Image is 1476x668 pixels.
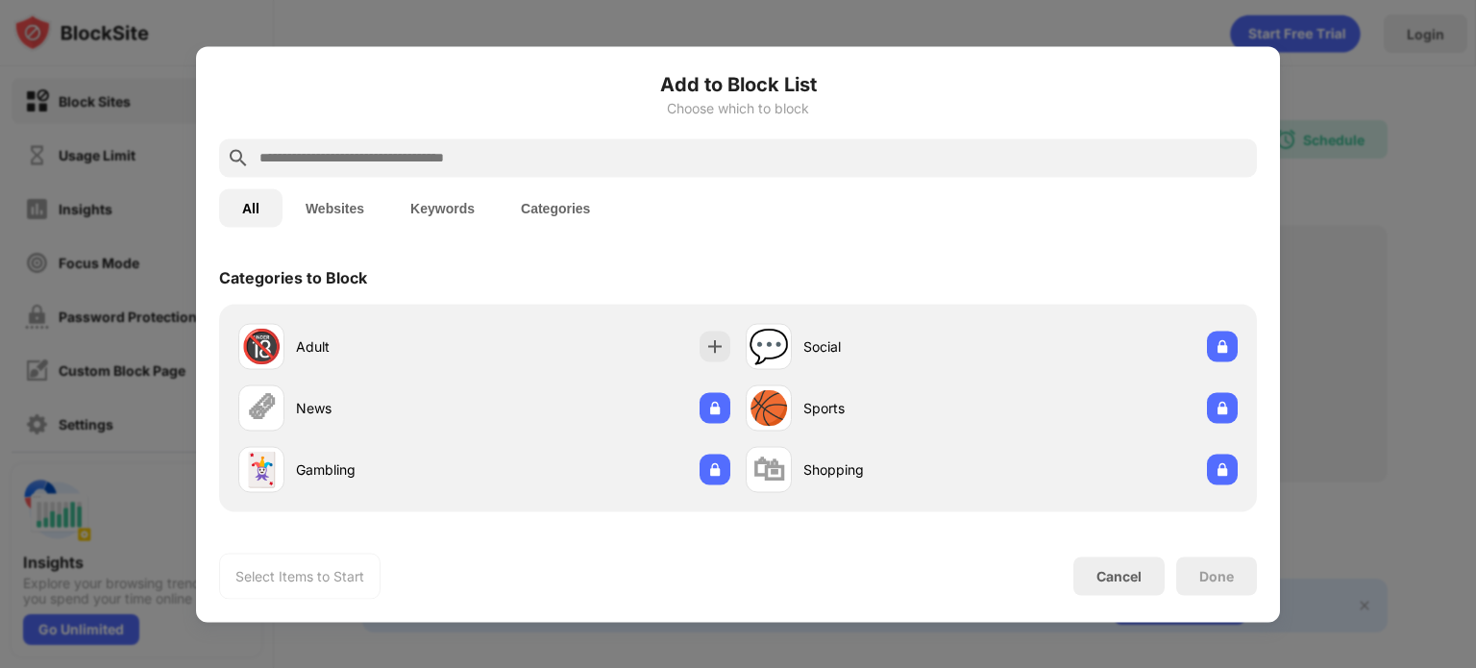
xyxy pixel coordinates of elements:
[219,100,1257,115] div: Choose which to block
[752,450,785,489] div: 🛍
[241,450,282,489] div: 🃏
[803,336,992,357] div: Social
[219,267,367,286] div: Categories to Block
[241,327,282,366] div: 🔞
[749,327,789,366] div: 💬
[219,69,1257,98] h6: Add to Block List
[296,398,484,418] div: News
[296,459,484,480] div: Gambling
[245,388,278,428] div: 🗞
[1199,568,1234,583] div: Done
[283,188,387,227] button: Websites
[749,388,789,428] div: 🏀
[219,188,283,227] button: All
[296,336,484,357] div: Adult
[1096,568,1142,584] div: Cancel
[227,146,250,169] img: search.svg
[498,188,613,227] button: Categories
[803,398,992,418] div: Sports
[387,188,498,227] button: Keywords
[803,459,992,480] div: Shopping
[235,566,364,585] div: Select Items to Start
